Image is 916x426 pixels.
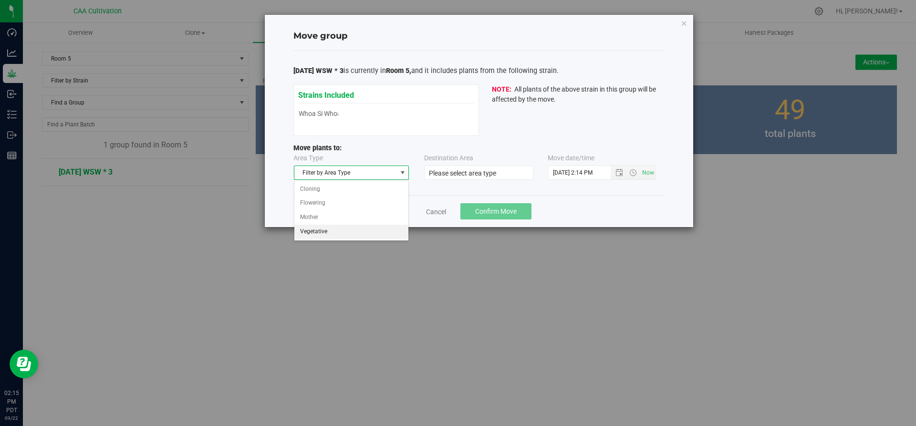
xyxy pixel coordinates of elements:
[293,153,323,163] label: Area Type
[426,207,446,217] a: Cancel
[294,210,409,225] li: Mother
[548,153,594,163] label: Move date/time
[611,169,627,177] span: Open the date view
[294,225,409,239] li: Vegetative
[640,166,656,180] span: Set Current date
[625,169,641,177] span: Open the time view
[475,208,517,215] span: Confirm Move
[539,67,559,75] span: strain.
[396,166,408,179] span: select
[386,67,411,75] span: Room 5,
[294,166,397,179] span: Filter by Area Type
[492,85,656,103] span: All plants of the above strain in this group will be affected by the move.
[424,153,473,163] label: Destination Area
[293,67,343,75] span: [DATE] WSW * 3
[298,85,354,100] span: Strains Included
[293,144,342,152] span: Move plants to:
[293,66,665,76] p: is currently in and it includes plants from the following
[294,182,409,197] li: Cloning
[293,30,665,42] h4: Move group
[460,203,531,219] button: Confirm Move
[10,350,38,378] iframe: Resource center
[429,169,496,177] span: Please select area type
[294,196,409,210] li: Flowering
